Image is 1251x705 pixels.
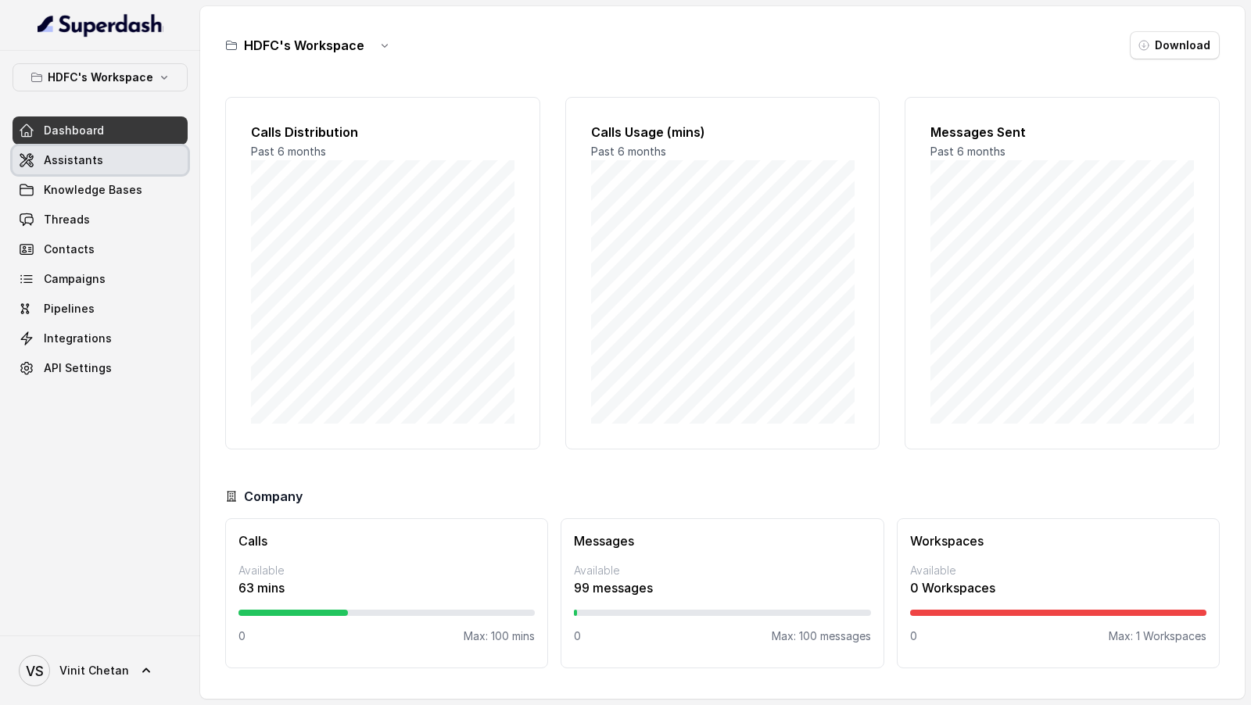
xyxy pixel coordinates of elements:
a: Integrations [13,324,188,352]
h3: Calls [238,531,535,550]
span: Integrations [44,331,112,346]
p: Available [238,563,535,578]
p: 63 mins [238,578,535,597]
img: light.svg [38,13,163,38]
span: Dashboard [44,123,104,138]
span: Threads [44,212,90,227]
p: 0 Workspaces [910,578,1206,597]
h3: HDFC's Workspace [244,36,364,55]
span: Assistants [44,152,103,168]
span: Campaigns [44,271,106,287]
h2: Messages Sent [930,123,1194,141]
h3: Company [244,487,303,506]
a: Assistants [13,146,188,174]
span: API Settings [44,360,112,376]
a: Dashboard [13,116,188,145]
span: Knowledge Bases [44,182,142,198]
h2: Calls Usage (mins) [591,123,855,141]
button: HDFC's Workspace [13,63,188,91]
p: Available [574,563,870,578]
span: Past 6 months [591,145,666,158]
a: Threads [13,206,188,234]
span: Past 6 months [251,145,326,158]
p: Max: 100 mins [464,628,535,644]
p: 0 [910,628,917,644]
h3: Workspaces [910,531,1206,550]
a: Knowledge Bases [13,176,188,204]
button: Download [1130,31,1220,59]
span: Vinit Chetan [59,663,129,678]
text: VS [26,663,44,679]
p: Max: 1 Workspaces [1109,628,1206,644]
p: 0 [574,628,581,644]
a: Vinit Chetan [13,649,188,692]
a: Campaigns [13,265,188,293]
a: API Settings [13,354,188,382]
h2: Calls Distribution [251,123,514,141]
span: Past 6 months [930,145,1005,158]
a: Pipelines [13,295,188,323]
h3: Messages [574,531,870,550]
span: Contacts [44,242,95,257]
p: Max: 100 messages [772,628,871,644]
a: Contacts [13,235,188,263]
p: HDFC's Workspace [48,68,153,87]
p: Available [910,563,1206,578]
span: Pipelines [44,301,95,317]
p: 99 messages [574,578,870,597]
p: 0 [238,628,246,644]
